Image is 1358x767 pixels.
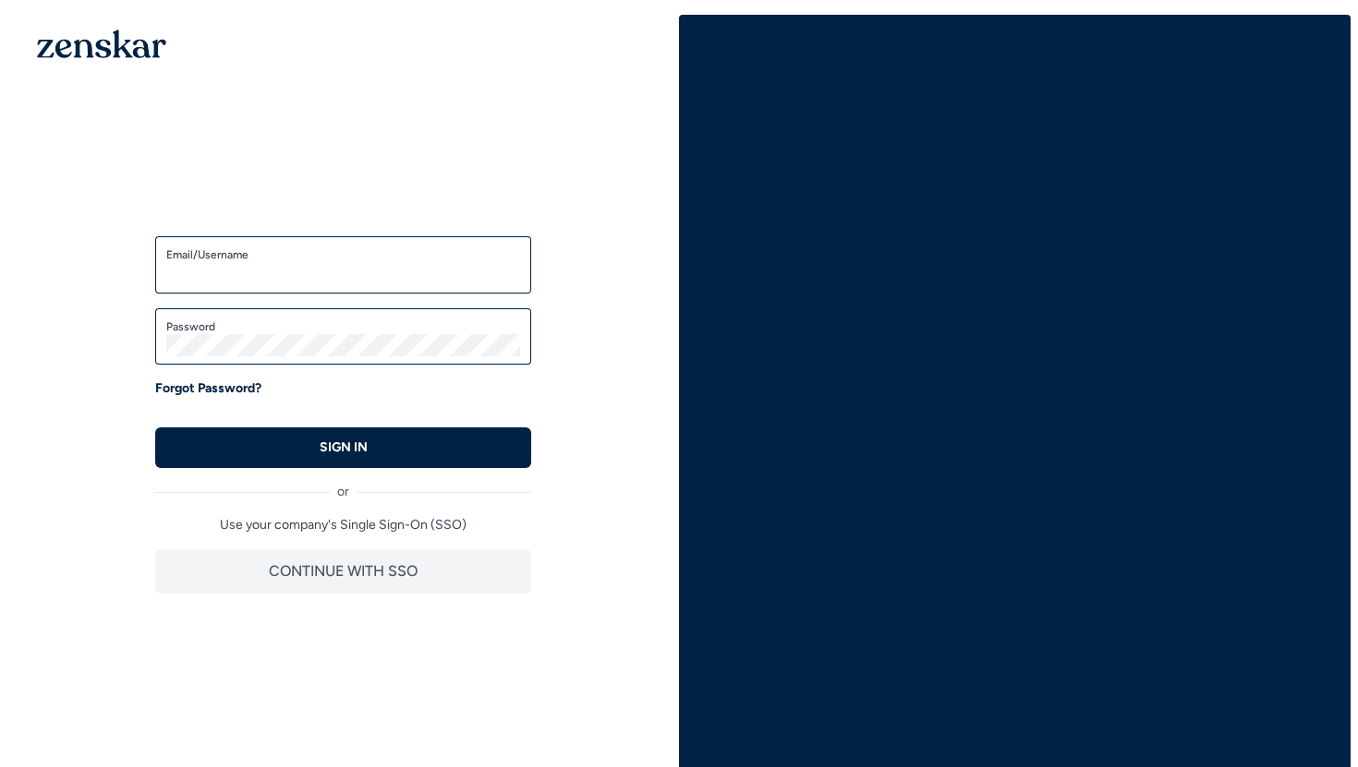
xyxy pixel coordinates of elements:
button: CONTINUE WITH SSO [155,549,531,593]
label: Password [166,319,520,334]
img: 1OGAJ2xQqyY4LXKgY66KYq0eOWRCkrZdAb3gUhuVAqdWPZE9SRJmCz+oDMSn4zDLXe31Ii730ItAGKgCKgCCgCikA4Av8PJUP... [37,30,166,58]
p: SIGN IN [320,438,368,457]
label: Email/Username [166,247,520,262]
p: Use your company's Single Sign-On (SSO) [155,516,531,534]
a: Forgot Password? [155,379,261,398]
button: SIGN IN [155,427,531,468]
div: or [155,468,531,501]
